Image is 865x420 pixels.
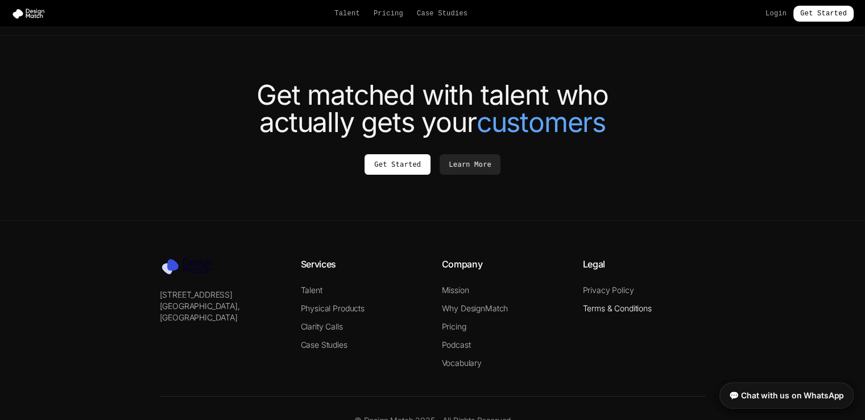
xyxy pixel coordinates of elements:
[583,257,706,271] h4: Legal
[442,257,565,271] h4: Company
[793,6,854,22] a: Get Started
[440,154,500,175] a: Learn More
[301,303,365,313] a: Physical Products
[765,9,787,18] a: Login
[442,322,466,331] a: Pricing
[160,300,283,323] p: [GEOGRAPHIC_DATA], [GEOGRAPHIC_DATA]
[719,382,854,409] a: 💬 Chat with us on WhatsApp
[442,358,482,368] a: Vocabulary
[160,257,222,275] img: Design Match
[365,154,431,175] a: Get Started
[114,81,751,136] h2: Get matched with talent who actually gets your
[374,9,403,18] a: Pricing
[301,285,322,295] a: Talent
[301,322,343,331] a: Clarity Calls
[477,109,606,136] span: customers
[160,289,283,300] p: [STREET_ADDRESS]
[11,8,50,19] img: Design Match
[301,340,347,349] a: Case Studies
[442,303,508,313] a: Why DesignMatch
[583,303,652,313] a: Terms & Conditions
[442,340,471,349] a: Podcast
[417,9,467,18] a: Case Studies
[301,257,424,271] h4: Services
[583,285,634,295] a: Privacy Policy
[442,285,469,295] a: Mission
[334,9,360,18] a: Talent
